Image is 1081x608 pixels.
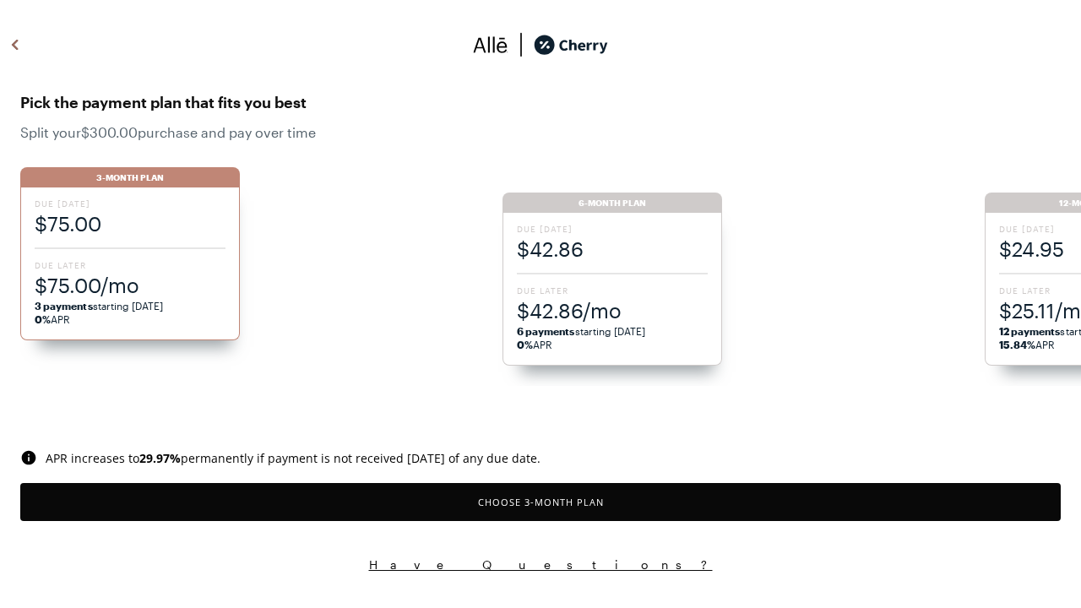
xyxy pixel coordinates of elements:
span: Due Later [517,285,708,296]
strong: 0% [35,313,51,325]
span: Pick the payment plan that fits you best [20,89,1061,116]
img: svg%3e [508,32,534,57]
span: $42.86/mo [517,296,708,324]
span: Due [DATE] [517,223,708,235]
strong: 15.84% [999,339,1035,350]
strong: 6 payments [517,325,575,337]
img: svg%3e [5,32,25,57]
button: Choose 3-Month Plan [20,483,1061,521]
div: 6-Month Plan [502,193,722,213]
div: 3-Month Plan [20,167,240,187]
strong: 0% [517,339,533,350]
b: 29.97 % [139,450,181,466]
span: starting [DATE] [517,325,646,337]
img: svg%3e [473,32,508,57]
span: $75.00/mo [35,271,225,299]
strong: 3 payments [35,300,93,312]
span: APR [999,339,1056,350]
span: APR [517,339,552,350]
span: APR increases to permanently if payment is not received [DATE] of any due date. [46,450,540,466]
span: Due Later [35,259,225,271]
span: starting [DATE] [35,300,164,312]
span: APR [35,313,70,325]
span: $75.00 [35,209,225,237]
span: Due [DATE] [35,198,225,209]
strong: 12 payments [999,325,1061,337]
span: $42.86 [517,235,708,263]
img: svg%3e [20,449,37,466]
img: cherry_black_logo-DrOE_MJI.svg [534,32,608,57]
span: Split your $300.00 purchase and pay over time [20,124,1061,140]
